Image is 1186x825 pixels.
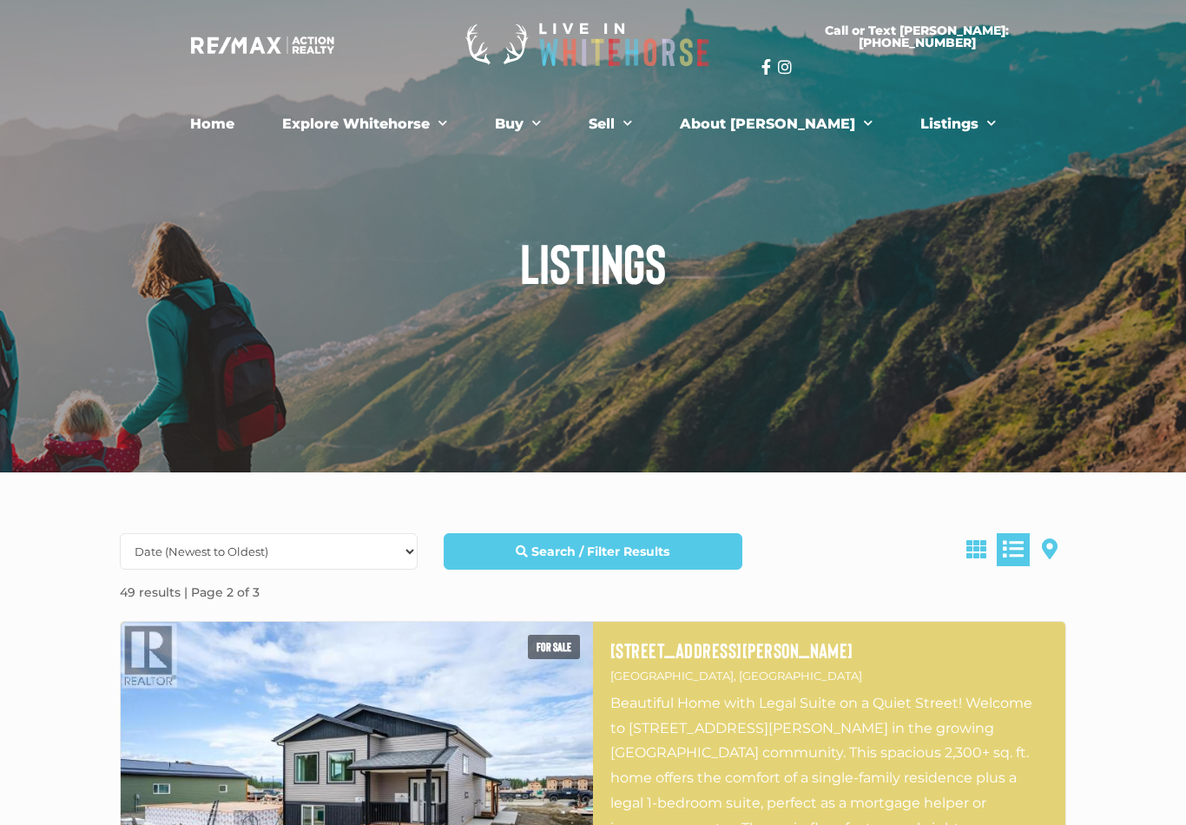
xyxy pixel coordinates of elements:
[782,24,1051,49] span: Call or Text [PERSON_NAME]: [PHONE_NUMBER]
[610,666,1048,686] p: [GEOGRAPHIC_DATA], [GEOGRAPHIC_DATA]
[115,107,1071,142] nav: Menu
[610,639,1048,662] a: [STREET_ADDRESS][PERSON_NAME]
[269,107,460,142] a: Explore Whitehorse
[444,533,741,570] a: Search / Filter Results
[482,107,554,142] a: Buy
[907,107,1009,142] a: Listings
[667,107,886,142] a: About [PERSON_NAME]
[761,14,1072,59] a: Call or Text [PERSON_NAME]: [PHONE_NUMBER]
[177,107,247,142] a: Home
[528,635,580,659] span: For sale
[107,234,1079,290] h1: Listings
[120,584,260,600] strong: 49 results | Page 2 of 3
[531,544,669,559] strong: Search / Filter Results
[576,107,645,142] a: Sell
